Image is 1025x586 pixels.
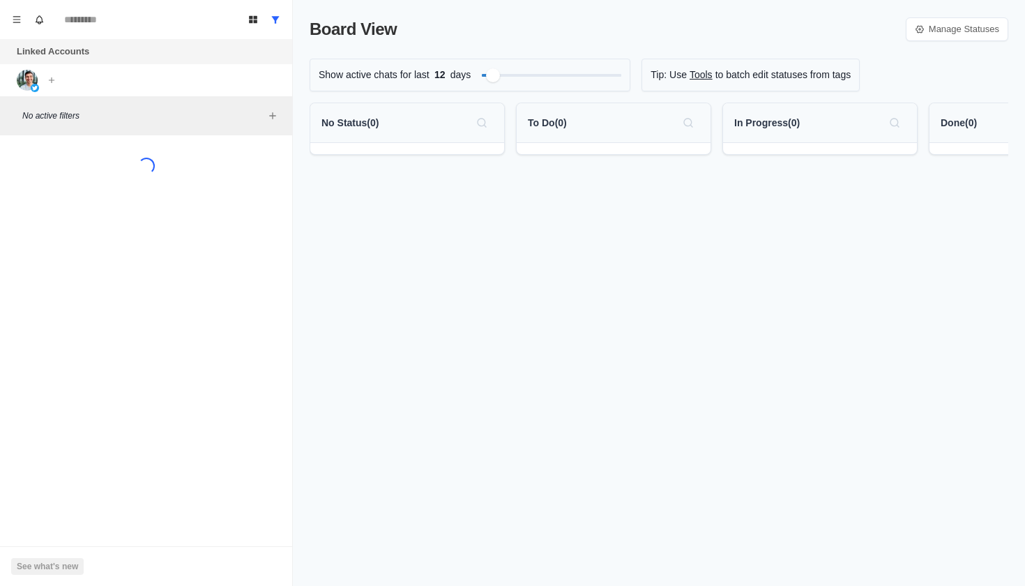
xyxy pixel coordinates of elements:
[430,68,450,82] span: 12
[43,72,60,89] button: Add account
[941,116,977,130] p: Done ( 0 )
[264,107,281,124] button: Add filters
[28,8,50,31] button: Notifications
[528,116,567,130] p: To Do ( 0 )
[310,17,397,42] p: Board View
[17,45,89,59] p: Linked Accounts
[264,8,287,31] button: Show all conversations
[11,558,84,575] button: See what's new
[883,112,906,134] button: Search
[677,112,699,134] button: Search
[651,68,687,82] p: Tip: Use
[22,110,264,122] p: No active filters
[471,112,493,134] button: Search
[242,8,264,31] button: Board View
[734,116,800,130] p: In Progress ( 0 )
[486,68,500,82] div: Filter by activity days
[715,68,851,82] p: to batch edit statuses from tags
[450,68,471,82] p: days
[321,116,379,130] p: No Status ( 0 )
[6,8,28,31] button: Menu
[690,68,713,82] a: Tools
[906,17,1008,41] a: Manage Statuses
[31,84,39,92] img: picture
[319,68,430,82] p: Show active chats for last
[17,70,38,91] img: picture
